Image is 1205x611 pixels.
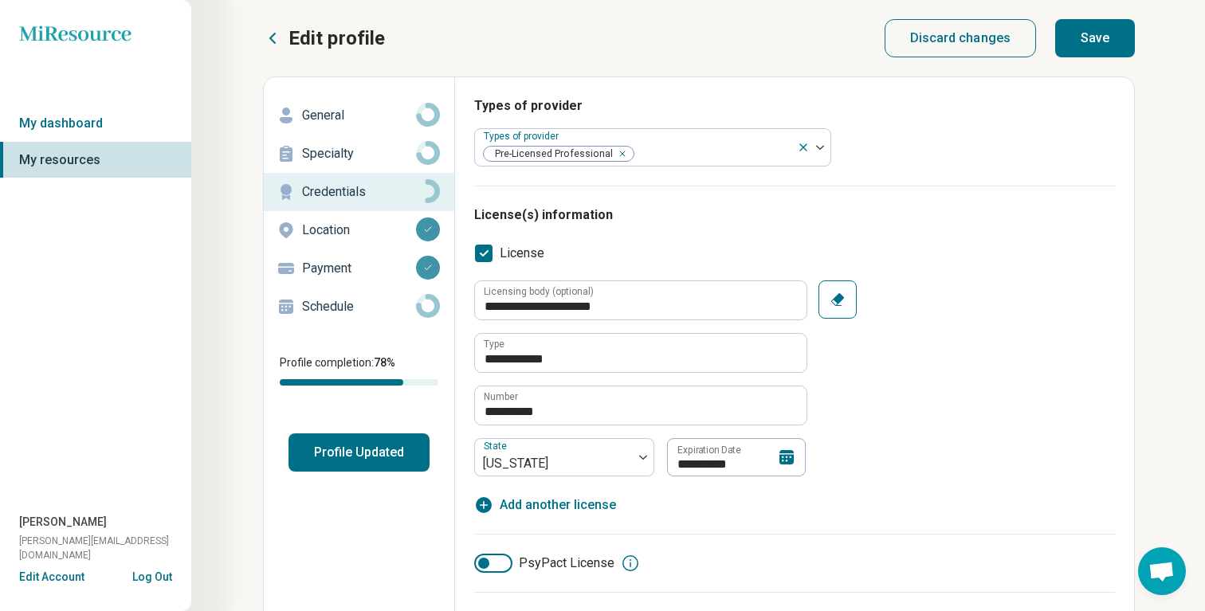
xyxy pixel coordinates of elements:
[484,392,518,401] label: Number
[19,569,84,586] button: Edit Account
[1055,19,1135,57] button: Save
[19,534,191,562] span: [PERSON_NAME][EMAIL_ADDRESS][DOMAIN_NAME]
[302,144,416,163] p: Specialty
[885,19,1037,57] button: Discard changes
[264,249,454,288] a: Payment
[302,259,416,278] p: Payment
[302,106,416,125] p: General
[484,131,562,142] label: Types of provider
[1138,547,1186,595] a: Open chat
[475,334,807,372] input: credential.licenses.0.name
[288,25,385,51] p: Edit profile
[474,554,614,573] label: PsyPact License
[484,339,504,349] label: Type
[302,297,416,316] p: Schedule
[474,96,1115,116] h3: Types of provider
[263,25,385,51] button: Edit profile
[484,147,618,162] span: Pre-Licensed Professional
[500,244,544,263] span: License
[19,514,107,531] span: [PERSON_NAME]
[302,182,416,202] p: Credentials
[264,96,454,135] a: General
[264,288,454,326] a: Schedule
[288,433,430,472] button: Profile Updated
[264,211,454,249] a: Location
[132,569,172,582] button: Log Out
[264,135,454,173] a: Specialty
[474,495,616,515] button: Add another license
[484,287,594,296] label: Licensing body (optional)
[474,206,1115,225] h3: License(s) information
[280,379,438,386] div: Profile completion
[302,221,416,240] p: Location
[264,173,454,211] a: Credentials
[374,356,395,369] span: 78 %
[500,495,616,515] span: Add another license
[264,345,454,395] div: Profile completion:
[484,441,510,452] label: State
